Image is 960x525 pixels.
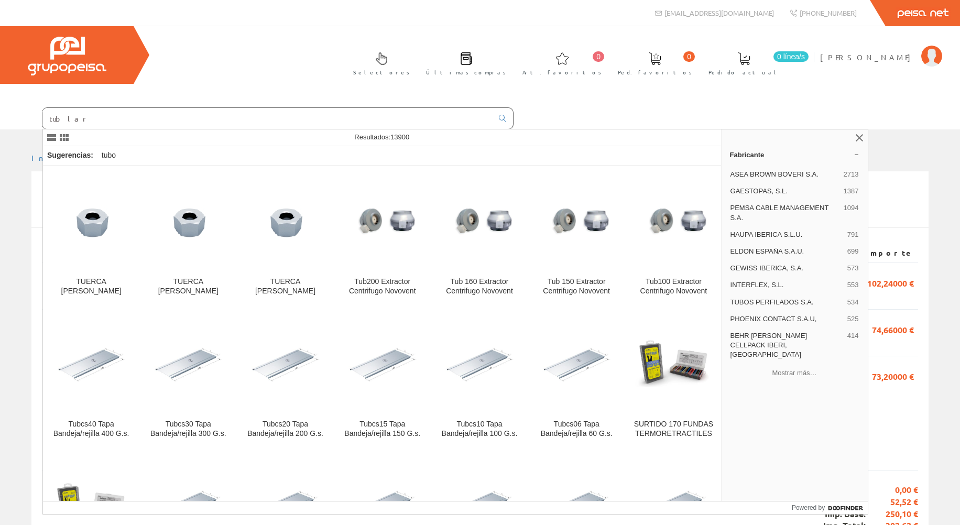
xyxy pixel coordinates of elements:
span: Ped. favoritos [618,67,692,78]
a: SURTIDO 170 FUNDAS TERMORETRACTILES SURTIDO 170 FUNDAS TERMORETRACTILES [625,309,722,451]
a: Tub 150 Extractor Centrifugo Novovent Tub 150 Extractor Centrifugo Novovent [528,166,625,308]
img: SURTIDO 170 FUNDAS TERMORETRACTILES [634,324,713,404]
a: Tub100 Extractor Centrifugo Novovent Tub100 Extractor Centrifugo Novovent [625,166,722,308]
input: Buscar ... [42,108,493,129]
span: [PHONE_NUMBER] [800,8,857,17]
th: Importe [859,244,918,262]
div: Tubcs30 Tapa Bandeja/rejilla 300 G.s. [148,420,228,439]
span: TUBOS PERFILADOS S.A. [730,298,843,307]
a: TUERCA AISCAN TUERCA [PERSON_NAME] [140,166,236,308]
span: 13900 [390,133,409,141]
span: 2713 [844,170,859,179]
a: Tubcs15 Tapa Bandeja/rejilla 150 G.s. Tubcs15 Tapa Bandeja/rejilla 150 G.s. [334,309,431,451]
div: SURTIDO 170 FUNDAS TERMORETRACTILES [634,420,713,439]
div: TUERCA [PERSON_NAME] [245,277,325,296]
span: GEWISS IBERICA, S.A. [730,264,843,273]
span: 250,10 € [866,508,918,520]
div: TUERCA [PERSON_NAME] [51,277,131,296]
img: Tubcs15 Tapa Bandeja/rejilla 150 G.s. [343,335,422,393]
div: Tubcs15 Tapa Bandeja/rejilla 150 G.s. [343,420,422,439]
span: HAUPA IBERICA S.L.U. [730,230,843,239]
img: Tubcs06 Tapa Bandeja/rejilla 60 G.s. [537,335,616,393]
span: 0 [683,51,695,62]
span: 1094 [844,203,859,222]
span: 0 [593,51,604,62]
a: Powered by [792,501,868,514]
span: 0 línea/s [773,51,809,62]
div: Tub200 Extractor Centrifugo Novovent [343,277,422,296]
a: Últimas compras [416,43,511,82]
div: Sugerencias: [43,148,95,163]
span: INTERFLEX, S.L. [730,280,843,290]
a: Fabricante [722,146,868,163]
span: Powered by [792,503,825,512]
span: ELDON ESPAÑA S.A.U. [730,247,843,256]
div: Tub 160 Extractor Centrifugo Novovent [440,277,519,296]
div: Tubcs20 Tapa Bandeja/rejilla 200 G.s. [245,420,325,439]
a: [PERSON_NAME] [820,43,942,53]
span: ASEA BROWN BOVERI S.A. [730,170,839,179]
span: Copia Factura #1011/2502249 Fecha: [DATE] Cliente: 110295 - QUINQUER,S S.L. [42,183,275,222]
span: PHOENIX CONTACT S.A.U, [730,314,843,324]
span: 553 [847,280,859,290]
div: Tub 150 Extractor Centrifugo Novovent [537,277,616,296]
span: 525 [847,314,859,324]
a: Inicio [31,153,76,162]
span: 534 [847,298,859,307]
img: Tubcs10 Tapa Bandeja/rejilla 100 G.s. [440,335,519,393]
span: Resultados: [354,133,409,141]
div: tubo [97,146,120,165]
span: BEHR [PERSON_NAME] CELLPACK IBERI,[GEOGRAPHIC_DATA] [730,331,843,360]
img: Grupo Peisa [28,37,106,75]
span: [PERSON_NAME] [820,52,916,62]
span: Pedido actual [708,67,780,78]
div: Tub100 Extractor Centrifugo Novovent [634,277,713,296]
span: Selectores [353,67,410,78]
button: Mostrar más… [726,364,864,381]
span: 573 [847,264,859,273]
a: Tubcs06 Tapa Bandeja/rejilla 60 G.s. Tubcs06 Tapa Bandeja/rejilla 60 G.s. [528,309,625,451]
span: PEMSA CABLE MANAGEMENT S.A. [730,203,839,222]
span: 52,52 € [866,496,918,508]
a: Tubcs10 Tapa Bandeja/rejilla 100 G.s. Tubcs10 Tapa Bandeja/rejilla 100 G.s. [431,309,528,451]
div: Tubcs40 Tapa Bandeja/rejilla 400 G.s. [51,420,131,439]
span: 73,20000 € [872,367,914,385]
span: Art. favoritos [522,67,602,78]
img: Tub 150 Extractor Centrifugo Novovent [537,198,616,246]
a: Tubcs40 Tapa Bandeja/rejilla 400 G.s. Tubcs40 Tapa Bandeja/rejilla 400 G.s. [43,309,139,451]
img: Tub 160 Extractor Centrifugo Novovent [440,198,519,246]
span: 0,00 € [866,484,918,496]
span: 102,24000 € [867,274,914,291]
a: Tub200 Extractor Centrifugo Novovent Tub200 Extractor Centrifugo Novovent [334,166,431,308]
a: Selectores [343,43,415,82]
span: Últimas compras [426,67,506,78]
a: TUERCA AISCAN TUERCA [PERSON_NAME] [43,166,139,308]
img: Tubcs30 Tapa Bandeja/rejilla 300 G.s. [148,335,228,393]
img: Tubcs20 Tapa Bandeja/rejilla 200 G.s. [245,335,325,393]
span: 791 [847,230,859,239]
a: TUERCA AISCAN TUERCA [PERSON_NAME] [237,166,333,308]
span: 699 [847,247,859,256]
span: 74,66000 € [872,320,914,338]
img: Tub200 Extractor Centrifugo Novovent [343,198,422,246]
img: TUERCA AISCAN [253,196,318,246]
img: Tubcs40 Tapa Bandeja/rejilla 400 G.s. [51,335,131,393]
a: Tub 160 Extractor Centrifugo Novovent Tub 160 Extractor Centrifugo Novovent [431,166,528,308]
img: Tub100 Extractor Centrifugo Novovent [634,198,713,246]
a: Tubcs30 Tapa Bandeja/rejilla 300 G.s. Tubcs30 Tapa Bandeja/rejilla 300 G.s. [140,309,236,451]
img: TUERCA AISCAN [59,196,124,246]
div: Tubcs06 Tapa Bandeja/rejilla 60 G.s. [537,420,616,439]
span: 1387 [844,187,859,196]
div: TUERCA [PERSON_NAME] [148,277,228,296]
span: GAESTOPAS, S.L. [730,187,839,196]
span: 414 [847,331,859,360]
img: TUERCA AISCAN [156,196,221,246]
a: Tubcs20 Tapa Bandeja/rejilla 200 G.s. Tubcs20 Tapa Bandeja/rejilla 200 G.s. [237,309,333,451]
div: Tubcs10 Tapa Bandeja/rejilla 100 G.s. [440,420,519,439]
span: [EMAIL_ADDRESS][DOMAIN_NAME] [664,8,774,17]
